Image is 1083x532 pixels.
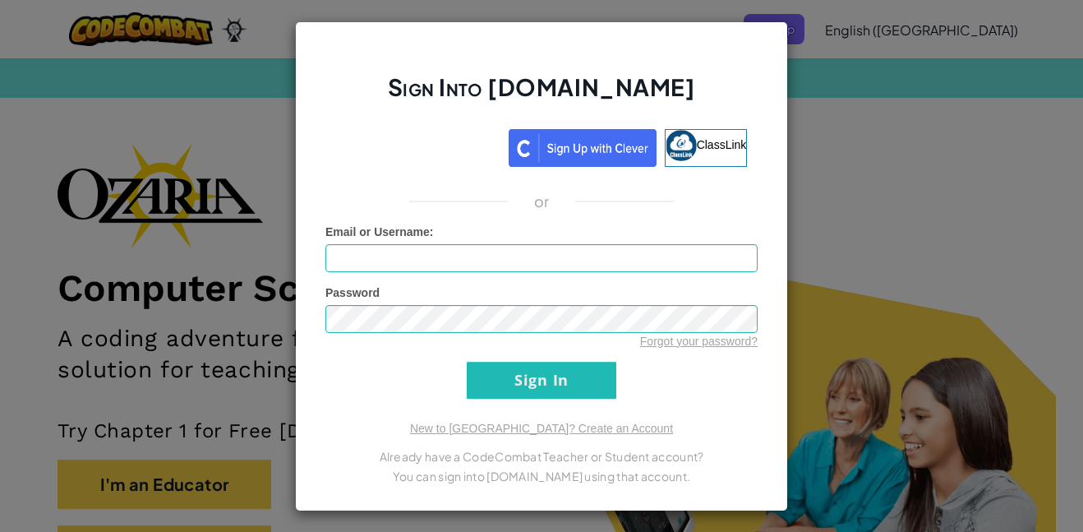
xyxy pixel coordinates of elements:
p: You can sign into [DOMAIN_NAME] using that account. [325,466,758,486]
p: or [534,192,550,211]
span: Password [325,286,380,299]
span: Email or Username [325,225,430,238]
span: ClassLink [697,137,747,150]
a: Forgot your password? [640,335,758,348]
label: : [325,224,434,240]
img: classlink-logo-small.png [666,130,697,161]
h2: Sign Into [DOMAIN_NAME] [325,72,758,119]
input: Sign In [467,362,616,399]
iframe: Sign in with Google Button [328,127,509,164]
p: Already have a CodeCombat Teacher or Student account? [325,446,758,466]
a: New to [GEOGRAPHIC_DATA]? Create an Account [410,422,673,435]
img: clever_sso_button@2x.png [509,129,657,167]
